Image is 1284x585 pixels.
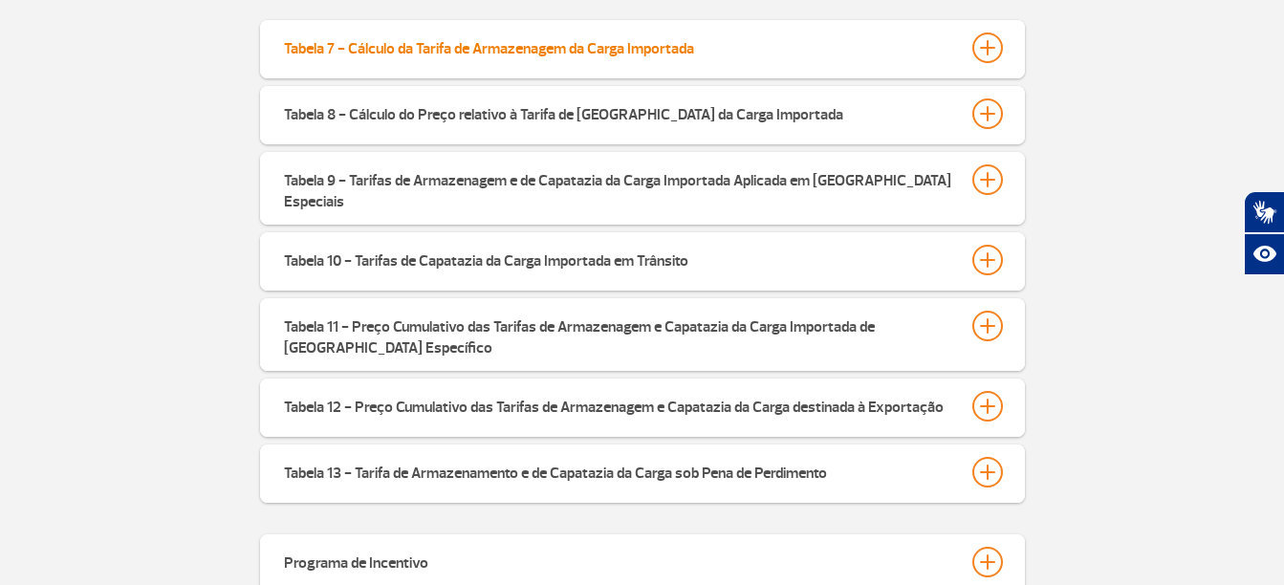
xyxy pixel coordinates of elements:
div: Tabela 9 - Tarifas de Armazenagem e de Capatazia da Carga Importada Aplicada em [GEOGRAPHIC_DATA]... [284,164,953,212]
button: Tabela 9 - Tarifas de Armazenagem e de Capatazia da Carga Importada Aplicada em [GEOGRAPHIC_DATA]... [283,163,1002,213]
div: Tabela 11 - Preço Cumulativo das Tarifas de Armazenagem e Capatazia da Carga Importada de [GEOGRA... [284,311,953,358]
button: Tabela 10 - Tarifas de Capatazia da Carga Importada em Trânsito [283,244,1002,276]
div: Tabela 7 - Cálculo da Tarifa de Armazenagem da Carga Importada [284,32,694,59]
div: Tabela 12 - Preço Cumulativo das Tarifas de Armazenagem e Capatazia da Carga destinada à Exportação [284,391,944,418]
div: Tabela 13 - Tarifa de Armazenamento e de Capatazia da Carga sob Pena de Perdimento [284,457,827,484]
button: Tabela 8 - Cálculo do Preço relativo à Tarifa de [GEOGRAPHIC_DATA] da Carga Importada [283,97,1002,130]
div: Plugin de acessibilidade da Hand Talk. [1244,191,1284,275]
div: Tabela 8 - Cálculo do Preço relativo à Tarifa de [GEOGRAPHIC_DATA] da Carga Importada [284,98,843,125]
div: Programa de Incentivo [284,547,428,574]
button: Tabela 13 - Tarifa de Armazenamento e de Capatazia da Carga sob Pena de Perdimento [283,456,1002,488]
button: Tabela 11 - Preço Cumulativo das Tarifas de Armazenagem e Capatazia da Carga Importada de [GEOGRA... [283,310,1002,359]
button: Abrir tradutor de língua de sinais. [1244,191,1284,233]
div: Tabela 10 - Tarifas de Capatazia da Carga Importada em Trânsito [284,245,688,271]
button: Tabela 7 - Cálculo da Tarifa de Armazenagem da Carga Importada [283,32,1002,64]
button: Tabela 12 - Preço Cumulativo das Tarifas de Armazenagem e Capatazia da Carga destinada à Exportação [283,390,1002,422]
button: Programa de Incentivo [283,546,1002,578]
button: Abrir recursos assistivos. [1244,233,1284,275]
